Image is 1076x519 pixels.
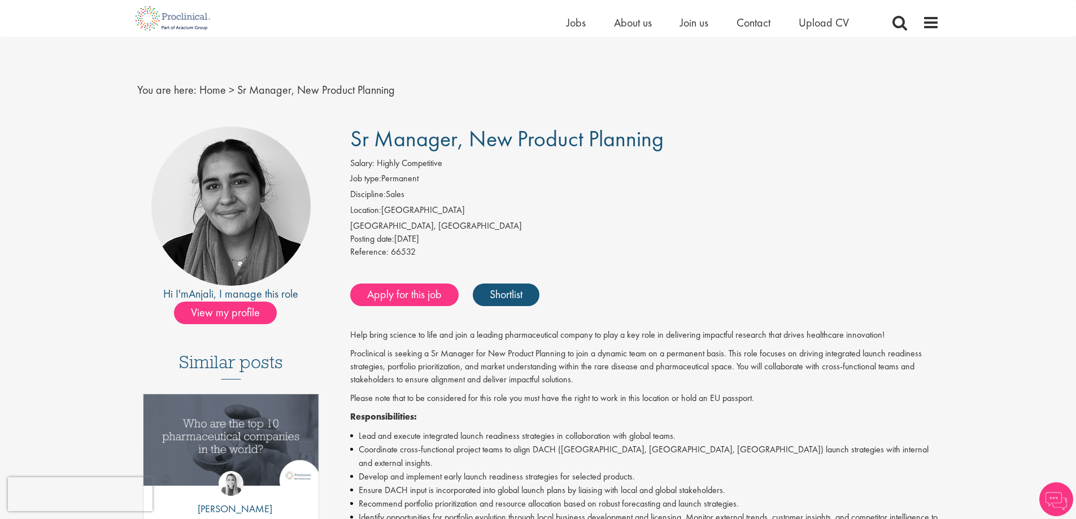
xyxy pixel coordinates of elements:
[350,172,939,188] li: Permanent
[350,172,381,185] label: Job type:
[199,82,226,97] a: breadcrumb link
[799,15,849,30] a: Upload CV
[391,246,416,258] span: 66532
[377,157,442,169] span: Highly Competitive
[350,204,381,217] label: Location:
[174,302,277,324] span: View my profile
[219,471,243,496] img: Hannah Burke
[350,443,939,470] li: Coordinate cross-functional project teams to align DACH ([GEOGRAPHIC_DATA], [GEOGRAPHIC_DATA], [G...
[350,497,939,511] li: Recommend portfolio prioritization and resource allocation based on robust forecasting and launch...
[473,284,539,306] a: Shortlist
[237,82,395,97] span: Sr Manager, New Product Planning
[350,188,386,201] label: Discipline:
[350,157,374,170] label: Salary:
[680,15,708,30] a: Join us
[350,470,939,483] li: Develop and implement early launch readiness strategies for selected products.
[614,15,652,30] a: About us
[350,284,459,306] a: Apply for this job
[143,394,319,494] a: Link to a post
[350,233,394,245] span: Posting date:
[350,233,939,246] div: [DATE]
[179,352,283,380] h3: Similar posts
[567,15,586,30] a: Jobs
[174,304,288,319] a: View my profile
[137,82,197,97] span: You are here:
[737,15,770,30] a: Contact
[350,483,939,497] li: Ensure DACH input is incorporated into global launch plans by liaising with local and global stak...
[350,188,939,204] li: Sales
[189,501,272,516] p: [PERSON_NAME]
[229,82,234,97] span: >
[350,429,939,443] li: Lead and execute integrated launch readiness strategies in collaboration with global teams.
[350,246,389,259] label: Reference:
[1039,482,1073,516] img: Chatbot
[350,411,417,422] strong: Responsibilities:
[189,286,214,301] a: Anjali
[143,394,319,485] img: Top 10 pharmaceutical companies in the world 2025
[350,204,939,220] li: [GEOGRAPHIC_DATA]
[8,477,153,511] iframe: reCAPTCHA
[350,392,939,405] p: Please note that to be considered for this role you must have the right to work in this location ...
[151,127,311,286] img: imeage of recruiter Anjali Parbhu
[350,329,939,342] p: Help bring science to life and join a leading pharmaceutical company to play a key role in delive...
[350,124,664,153] span: Sr Manager, New Product Planning
[137,286,325,302] div: Hi I'm , I manage this role
[350,220,939,233] div: [GEOGRAPHIC_DATA], [GEOGRAPHIC_DATA]
[350,347,939,386] p: Proclinical is seeking a Sr Manager for New Product Planning to join a dynamic team on a permanen...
